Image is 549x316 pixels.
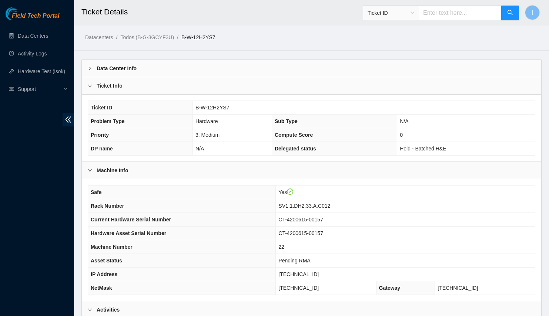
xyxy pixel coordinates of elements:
span: Ticket ID [91,105,112,111]
span: Safe [91,189,102,195]
span: Hardware [195,118,218,124]
a: Activity Logs [18,51,47,57]
span: Machine Number [91,244,133,250]
span: B-W-12H2YS7 [195,105,230,111]
span: Asset Status [91,258,122,264]
button: search [501,6,519,20]
span: Support [18,82,61,96]
span: Ticket ID [368,7,414,18]
div: Ticket Info [82,77,541,94]
span: Pending RMA [278,258,310,264]
span: right [88,168,92,173]
span: Yes [278,189,293,195]
a: B-W-12H2YS7 [181,34,215,40]
span: / [177,34,178,40]
span: Delegated status [275,146,316,152]
button: I [525,5,540,20]
a: Data Centers [18,33,48,39]
img: Akamai Technologies [6,7,37,20]
span: Sub Type [275,118,298,124]
span: [TECHNICAL_ID] [438,285,478,291]
b: Ticket Info [97,82,123,90]
span: right [88,66,92,71]
div: Machine Info [82,162,541,179]
b: Data Center Info [97,64,137,72]
span: Compute Score [275,132,313,138]
a: Akamai TechnologiesField Tech Portal [6,13,59,23]
div: Data Center Info [82,60,541,77]
span: Priority [91,132,109,138]
span: read [9,86,14,92]
a: Todos (B-G-3GCYF3U) [120,34,174,40]
span: CT-4200615-00157 [278,217,323,222]
span: Field Tech Portal [12,13,59,20]
b: Machine Info [97,166,128,174]
span: IP Address [91,271,117,277]
span: Gateway [379,285,401,291]
span: CT-4200615-00157 [278,230,323,236]
span: N/A [195,146,204,152]
input: Enter text here... [419,6,502,20]
span: Rack Number [91,203,124,209]
a: Hardware Test (isok) [18,68,65,74]
span: Problem Type [91,118,125,124]
span: / [116,34,117,40]
span: check-circle [287,188,294,195]
span: right [88,307,92,312]
span: N/A [400,118,408,124]
span: search [507,10,513,17]
span: 22 [278,244,284,250]
span: SV1.1.DH2.33.A.C012 [278,203,330,209]
span: double-left [63,113,74,126]
span: [TECHNICAL_ID] [278,285,319,291]
span: Hold - Batched H&E [400,146,446,152]
a: Datacenters [85,34,113,40]
span: right [88,84,92,88]
span: NetMask [91,285,112,291]
span: [TECHNICAL_ID] [278,271,319,277]
span: I [532,8,533,17]
span: 3. Medium [195,132,220,138]
span: Current Hardware Serial Number [91,217,171,222]
span: Hardware Asset Serial Number [91,230,166,236]
b: Activities [97,306,120,314]
span: DP name [91,146,113,152]
span: 0 [400,132,403,138]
